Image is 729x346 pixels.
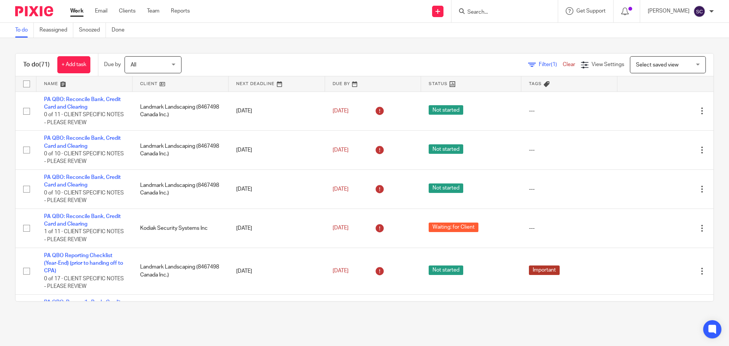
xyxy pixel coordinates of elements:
a: PA QBO: Reconcile Bank, Credit Card and Clearing [44,136,121,149]
div: --- [529,185,610,193]
span: Tags [529,82,542,86]
a: + Add task [57,56,90,73]
span: [DATE] [333,186,349,192]
span: Filter [539,62,563,67]
a: PA QBO: Reconcile Bank, Credit Card and Clearing [44,300,121,313]
a: PA QBO: Reconcile Bank, Credit Card and Clearing [44,97,121,110]
span: 1 of 11 · CLIENT SPECIFIC NOTES - PLEASE REVIEW [44,229,124,243]
span: (71) [39,62,50,68]
a: Clients [119,7,136,15]
span: [DATE] [333,226,349,231]
p: Due by [104,61,121,68]
span: [DATE] [333,147,349,153]
span: Not started [429,105,463,115]
span: Important [529,265,560,275]
p: [PERSON_NAME] [648,7,690,15]
input: Search [467,9,535,16]
span: 0 of 11 · CLIENT SPECIFIC NOTES - PLEASE REVIEW [44,112,124,125]
td: Landmark Landscaping (8467498 Canada Inc.) [133,131,229,170]
td: [DATE] [229,170,325,209]
span: 0 of 10 · CLIENT SPECIFIC NOTES - PLEASE REVIEW [44,151,124,164]
a: Work [70,7,84,15]
span: 0 of 10 · CLIENT SPECIFIC NOTES - PLEASE REVIEW [44,190,124,204]
td: [DATE] [229,131,325,170]
h1: To do [23,61,50,69]
div: --- [529,146,610,154]
a: To do [15,23,34,38]
td: [DATE] [229,209,325,248]
a: PA QBO: Reconcile Bank, Credit Card and Clearing [44,214,121,227]
span: 0 of 17 · CLIENT SPECIFIC NOTES - PLEASE REVIEW [44,276,124,289]
span: Waiting: for Client [429,223,478,232]
div: --- [529,224,610,232]
td: [DATE] [229,294,325,333]
a: Done [112,23,130,38]
span: View Settings [592,62,624,67]
td: Kodiak Security Systems Inc [133,209,229,248]
span: All [131,62,136,68]
td: [PERSON_NAME] [133,294,229,333]
span: Not started [429,144,463,154]
div: --- [529,107,610,115]
img: Pixie [15,6,53,16]
a: Clear [563,62,575,67]
a: Reassigned [39,23,73,38]
span: Not started [429,183,463,193]
span: Not started [429,265,463,275]
a: Email [95,7,107,15]
span: Select saved view [636,62,679,68]
td: [DATE] [229,92,325,131]
a: PA QBO Reporting Checklist (Year-End) (prior to handing off to CPA) [44,253,123,274]
a: Reports [171,7,190,15]
span: [DATE] [333,268,349,273]
span: [DATE] [333,108,349,114]
td: Landmark Landscaping (8467498 Canada Inc.) [133,170,229,209]
a: PA QBO: Reconcile Bank, Credit Card and Clearing [44,175,121,188]
td: [DATE] [229,248,325,294]
a: Snoozed [79,23,106,38]
td: Landmark Landscaping (8467498 Canada Inc.) [133,92,229,131]
span: Get Support [576,8,606,14]
span: (1) [551,62,557,67]
td: Landmark Landscaping (8467498 Canada Inc.) [133,248,229,294]
img: svg%3E [693,5,705,17]
a: Team [147,7,159,15]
